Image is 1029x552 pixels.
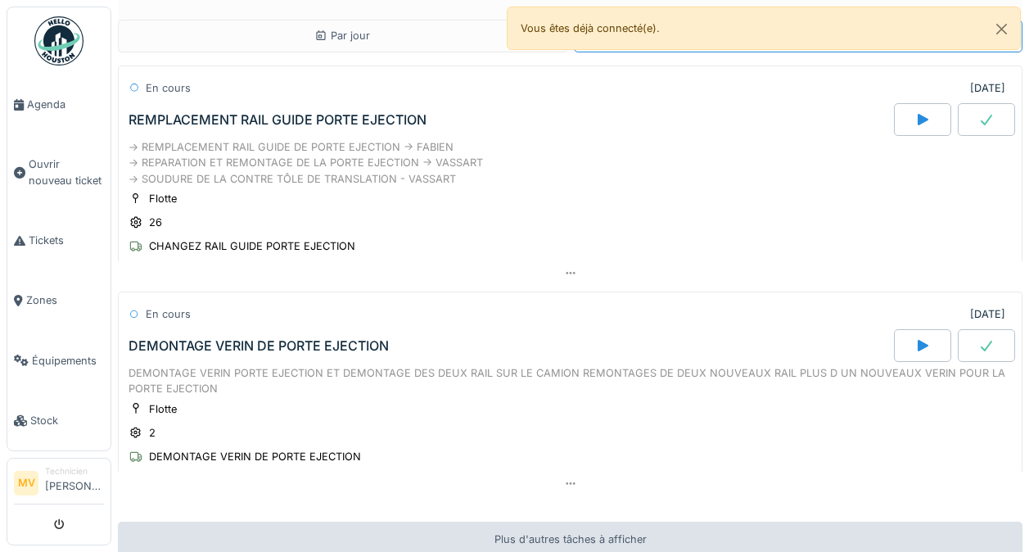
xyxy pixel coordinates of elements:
span: Zones [26,292,104,308]
div: Technicien [45,465,104,477]
button: Close [983,7,1020,51]
a: Agenda [7,75,111,134]
img: Badge_color-CXgf-gQk.svg [34,16,83,66]
div: En cours [146,306,191,322]
div: [DATE] [970,80,1005,96]
div: DEMONTAGE VERIN PORTE EJECTION ET DEMONTAGE DES DEUX RAIL SUR LE CAMION REMONTAGES DE DEUX NOUVEA... [129,365,1012,396]
li: MV [14,471,38,495]
div: Par jour [314,28,370,43]
span: Ouvrir nouveau ticket [29,156,104,188]
a: Ouvrir nouveau ticket [7,134,111,210]
div: Flotte [149,191,177,206]
div: Flotte [149,401,177,417]
a: Équipements [7,331,111,391]
div: -> REMPLACEMENT RAIL GUIDE DE PORTE EJECTION -> FABIEN -> REPARATION ET REMONTAGE DE LA PORTE EJE... [129,139,1012,187]
div: Vous êtes déjà connecté(e). [507,7,1022,50]
div: REMPLACEMENT RAIL GUIDE PORTE EJECTION [129,112,426,128]
a: MV Technicien[PERSON_NAME] [14,465,104,504]
a: Tickets [7,210,111,270]
div: [DATE] [970,306,1005,322]
li: [PERSON_NAME] [45,465,104,500]
div: En cours [146,80,191,96]
div: 26 [149,215,162,230]
span: Stock [30,413,104,428]
span: Équipements [32,353,104,369]
div: 2 [149,425,156,441]
a: Stock [7,391,111,450]
span: Agenda [27,97,104,112]
div: CHANGEZ RAIL GUIDE PORTE EJECTION [149,238,355,254]
a: Zones [7,270,111,330]
span: Tickets [29,233,104,248]
div: DEMONTAGE VERIN DE PORTE EJECTION [149,449,361,464]
div: DEMONTAGE VERIN DE PORTE EJECTION [129,338,389,354]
